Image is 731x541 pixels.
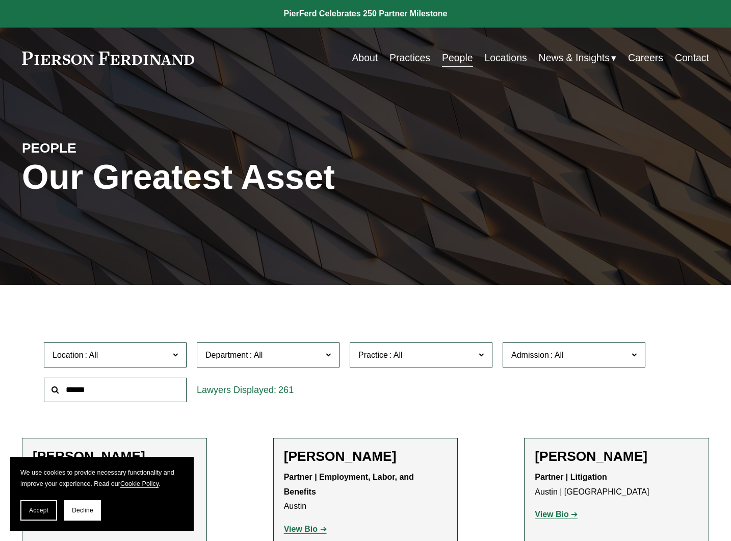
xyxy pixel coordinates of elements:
[535,510,578,519] a: View Bio
[539,48,616,68] a: folder dropdown
[20,467,184,490] p: We use cookies to provide necessary functionality and improve your experience. Read our .
[33,449,196,465] h2: [PERSON_NAME]
[72,507,93,514] span: Decline
[539,49,610,67] span: News & Insights
[358,351,388,359] span: Practice
[205,351,248,359] span: Department
[535,510,568,519] strong: View Bio
[675,48,709,68] a: Contact
[64,500,101,521] button: Decline
[389,48,430,68] a: Practices
[284,473,416,496] strong: Partner | Employment, Labor, and Benefits
[628,48,663,68] a: Careers
[535,449,698,465] h2: [PERSON_NAME]
[284,470,448,514] p: Austin
[484,48,527,68] a: Locations
[511,351,549,359] span: Admission
[22,157,480,196] h1: Our Greatest Asset
[284,449,448,465] h2: [PERSON_NAME]
[53,351,84,359] span: Location
[284,525,327,533] a: View Bio
[284,525,318,533] strong: View Bio
[278,385,294,395] span: 261
[120,480,159,487] a: Cookie Policy
[442,48,473,68] a: People
[22,140,194,157] h4: PEOPLE
[29,507,48,514] span: Accept
[535,473,607,481] strong: Partner | Litigation
[20,500,57,521] button: Accept
[10,457,194,531] section: Cookie banner
[535,470,698,500] p: Austin | [GEOGRAPHIC_DATA]
[352,48,378,68] a: About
